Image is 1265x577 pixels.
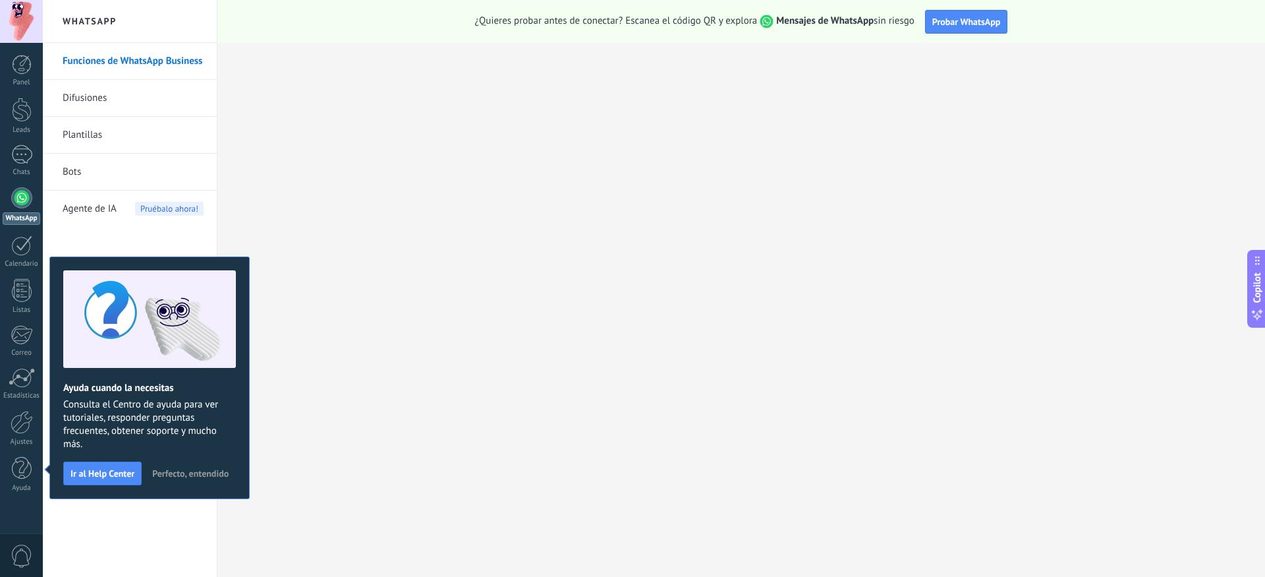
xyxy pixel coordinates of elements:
li: Bots [43,154,217,191]
div: Correo [3,349,41,357]
div: Estadísticas [3,392,41,400]
div: Ajustes [3,438,41,446]
div: WhatsApp [3,212,40,225]
a: Bots [63,154,204,191]
div: Listas [3,306,41,315]
li: Plantillas [43,117,217,154]
div: Chats [3,168,41,177]
a: Plantillas [63,117,204,154]
div: Calendario [3,260,41,268]
strong: Mensajes de WhatsApp [776,15,874,27]
div: Panel [3,78,41,87]
span: Copilot [1251,272,1264,303]
span: Ir al Help Center [70,469,134,478]
button: Probar WhatsApp [925,10,1008,34]
div: Ayuda [3,484,41,493]
span: Pruébalo ahora! [135,202,204,216]
span: Perfecto, entendido [152,469,229,478]
span: Probar WhatsApp [932,16,1001,28]
a: Agente de IAPruébalo ahora! [63,191,204,228]
a: Funciones de WhatsApp Business [63,43,204,80]
li: Agente de IA [43,191,217,227]
li: Difusiones [43,80,217,117]
a: Difusiones [63,80,204,117]
li: Funciones de WhatsApp Business [43,43,217,80]
span: Agente de IA [63,191,117,228]
button: Ir al Help Center [63,462,142,485]
div: Leads [3,126,41,135]
span: ¿Quieres probar antes de conectar? Escanea el código QR y explora sin riesgo [475,15,914,28]
span: Consulta el Centro de ayuda para ver tutoriales, responder preguntas frecuentes, obtener soporte ... [63,398,236,451]
h2: Ayuda cuando la necesitas [63,382,236,394]
button: Perfecto, entendido [146,464,235,483]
